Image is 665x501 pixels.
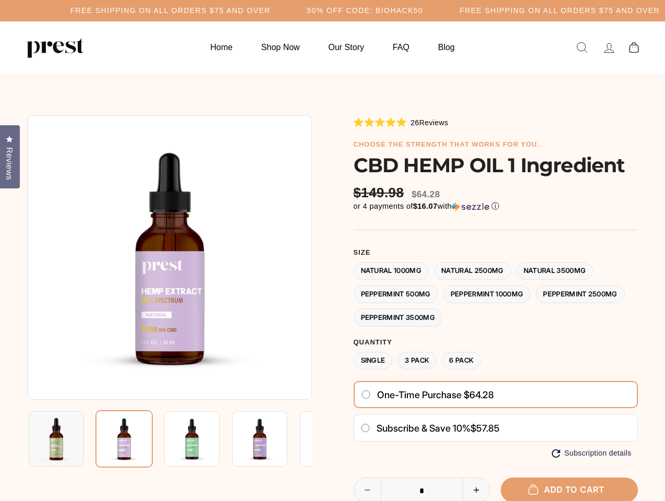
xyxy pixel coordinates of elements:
input: Subscribe & save 10%$57.85 [360,424,370,432]
label: Peppermint 2500MG [536,285,625,303]
img: CBD HEMP OIL 1 Ingredient [95,410,153,468]
label: 6 Pack [442,352,481,370]
label: Single [354,352,393,370]
img: CBD HEMP OIL 1 Ingredient [300,411,355,467]
span: $57.85 [470,423,500,434]
label: Quantity [354,338,638,347]
h5: Free Shipping on all orders $75 and over [460,6,660,15]
label: 3 Pack [397,352,437,370]
button: Subscription details [552,449,631,458]
span: One-time purchase $64.28 [377,389,494,401]
div: 26Reviews [354,116,449,128]
ul: Primary [197,37,467,57]
a: Blog [425,37,468,57]
img: CBD HEMP OIL 1 Ingredient [232,411,287,467]
label: Peppermint 3500MG [354,308,443,327]
img: CBD HEMP OIL 1 Ingredient [28,115,312,400]
div: or 4 payments of$16.07withSezzle Click to learn more about Sezzle [354,201,638,211]
label: Peppermint 500MG [354,285,438,303]
span: Add to cart [534,484,604,495]
h5: 50% OFF CODE: BIOHACK50 [307,6,423,15]
img: CBD HEMP OIL 1 Ingredient [29,411,84,467]
label: Natural 1000MG [354,262,429,280]
span: $149.98 [354,185,407,201]
img: PREST ORGANICS [26,37,83,58]
span: $16.07 [413,202,438,210]
div: or 4 payments of with [354,201,638,211]
img: CBD HEMP OIL 1 Ingredient [164,411,220,467]
label: Natural 3500MG [516,262,594,280]
img: Sezzle [452,202,489,211]
a: Our Story [316,37,377,57]
a: Shop Now [248,37,313,57]
span: $64.28 [412,189,440,199]
label: Peppermint 1000MG [443,285,531,303]
span: Subscribe & save 10% [377,423,470,434]
h6: choose the strength that works for you. [354,140,638,149]
a: Home [197,37,246,57]
label: Natural 2500MG [434,262,511,280]
span: Reviews [419,118,449,127]
h1: CBD HEMP OIL 1 Ingredient [354,153,638,177]
span: Subscription details [564,449,631,458]
input: One-time purchase $64.28 [361,390,371,399]
span: Reviews [3,147,16,180]
label: Size [354,248,638,257]
span: 26 [410,118,419,127]
h5: Free Shipping on all orders $75 and over [70,6,271,15]
a: FAQ [380,37,422,57]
